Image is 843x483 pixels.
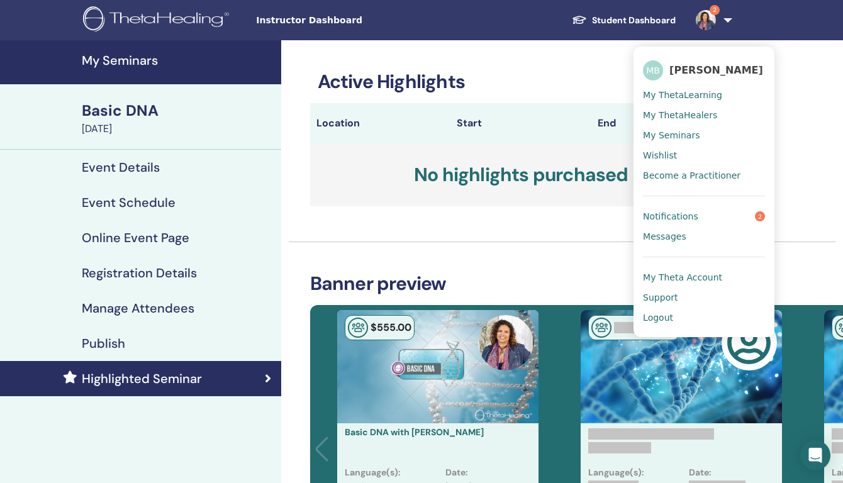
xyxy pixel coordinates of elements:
[345,426,484,438] a: Basic DNA with [PERSON_NAME]
[643,60,663,80] span: MB
[82,121,274,136] div: [DATE]
[643,130,700,141] span: My Seminars
[82,301,194,316] h4: Manage Attendees
[310,143,732,206] h3: No highlights purchased
[643,292,678,303] span: Support
[256,14,445,27] span: Instructor Dashboard
[727,321,771,365] img: user-circle-regular.svg
[82,265,197,280] h4: Registration Details
[634,47,774,337] ul: 2
[643,170,740,181] span: Become a Practitioner
[82,53,274,68] h4: My Seminars
[82,230,189,245] h4: Online Event Page
[82,336,125,351] h4: Publish
[755,211,765,221] span: 2
[82,371,202,386] h4: Highlighted Seminar
[591,103,732,143] th: End
[643,231,686,242] span: Messages
[588,466,644,479] p: Language(s):
[371,321,411,334] span: $ 555 .00
[74,100,281,136] a: Basic DNA[DATE]
[643,267,765,287] a: My Theta Account
[82,100,274,121] div: Basic DNA
[669,64,763,77] span: [PERSON_NAME]
[643,125,765,145] a: My Seminars
[450,103,591,143] th: Start
[643,89,722,101] span: My ThetaLearning
[643,150,677,161] span: Wishlist
[710,5,720,15] span: 2
[562,9,686,32] a: Student Dashboard
[643,287,765,308] a: Support
[445,466,468,479] p: Date :
[643,312,673,323] span: Logout
[310,103,451,143] th: Location
[348,318,368,338] img: In-Person Seminar
[643,56,765,85] a: MB[PERSON_NAME]
[83,6,233,35] img: logo.png
[591,318,611,338] img: In-Person Seminar
[643,105,765,125] a: My ThetaHealers
[689,466,712,479] p: Date:
[800,440,830,470] div: Open Intercom Messenger
[82,160,160,175] h4: Event Details
[643,308,765,328] a: Logout
[643,165,765,186] a: Become a Practitioner
[310,70,732,93] h3: Active Highlights
[643,145,765,165] a: Wishlist
[643,226,765,247] a: Messages
[643,85,765,105] a: My ThetaLearning
[696,10,716,30] img: default.jpg
[345,466,401,479] p: Language(s) :
[572,14,587,25] img: graduation-cap-white.svg
[643,206,765,226] a: Notifications2
[643,211,698,222] span: Notifications
[478,315,533,370] img: default.jpg
[643,272,722,283] span: My Theta Account
[82,195,176,210] h4: Event Schedule
[643,109,717,121] span: My ThetaHealers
